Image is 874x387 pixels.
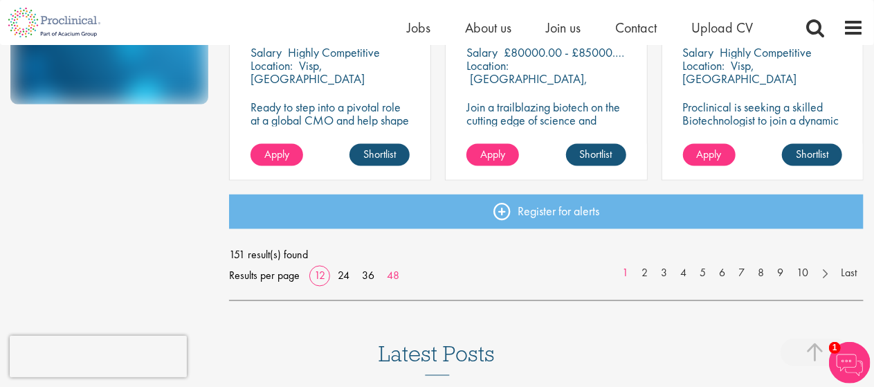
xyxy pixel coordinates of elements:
p: Ready to step into a pivotal role at a global CMO and help shape the future of healthcare manufac... [251,100,410,153]
p: [GEOGRAPHIC_DATA], [GEOGRAPHIC_DATA] [466,71,588,100]
a: 8 [751,266,771,282]
p: £80000.00 - £85000.00 per annum [504,44,682,60]
a: Shortlist [349,144,410,166]
a: Contact [615,19,657,37]
p: Visp, [GEOGRAPHIC_DATA] [251,57,365,87]
span: Location: [683,57,725,73]
a: Apply [251,144,303,166]
span: Salary [466,44,498,60]
p: Visp, [GEOGRAPHIC_DATA] [683,57,797,87]
span: Location: [251,57,293,73]
span: Salary [251,44,282,60]
a: 5 [693,266,713,282]
a: About us [465,19,511,37]
p: Join a trailblazing biotech on the cutting edge of science and technology. [466,100,626,140]
a: 12 [309,269,330,283]
a: Register for alerts [229,195,864,229]
a: Join us [546,19,581,37]
a: 6 [712,266,732,282]
a: 36 [357,269,379,283]
p: Highly Competitive [288,44,380,60]
span: 1 [829,342,841,354]
a: 1 [615,266,635,282]
a: Apply [683,144,736,166]
a: 2 [635,266,655,282]
span: Apply [480,147,505,161]
a: 10 [790,266,815,282]
a: Last [834,266,864,282]
a: 7 [731,266,752,282]
a: Shortlist [782,144,842,166]
a: Apply [466,144,519,166]
a: Jobs [407,19,430,37]
span: Salary [683,44,714,60]
span: Results per page [229,266,300,287]
span: Apply [264,147,289,161]
h3: Latest Posts [379,343,495,376]
a: 24 [333,269,354,283]
a: 9 [770,266,790,282]
a: Shortlist [566,144,626,166]
a: 4 [673,266,693,282]
span: Location: [466,57,509,73]
p: Highly Competitive [720,44,812,60]
a: 3 [654,266,674,282]
span: 151 result(s) found [229,245,864,266]
iframe: reCAPTCHA [10,336,187,377]
a: 48 [382,269,404,283]
span: Apply [697,147,722,161]
p: Proclinical is seeking a skilled Biotechnologist to join a dynamic and innovative team on a contr... [683,100,842,153]
a: Upload CV [691,19,753,37]
img: Chatbot [829,342,871,384]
